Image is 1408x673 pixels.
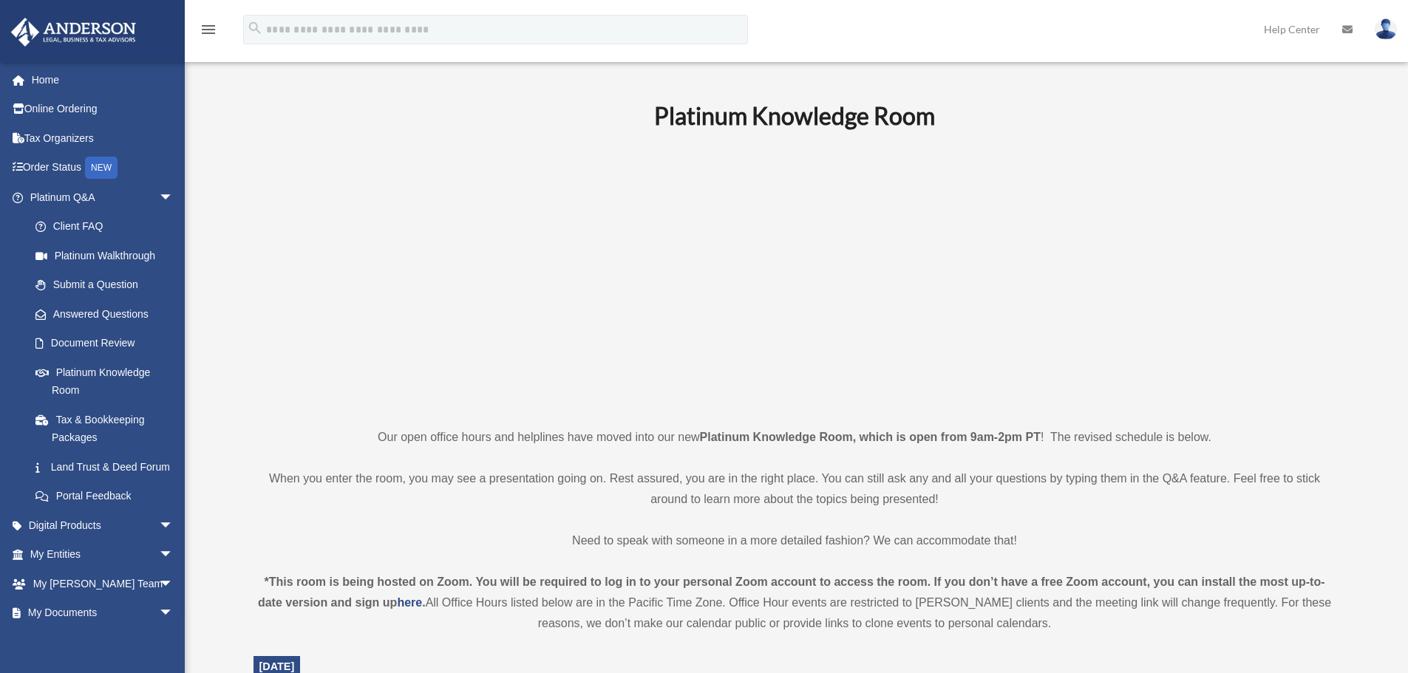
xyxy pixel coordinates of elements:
span: arrow_drop_down [159,182,188,213]
span: arrow_drop_down [159,540,188,570]
a: menu [200,26,217,38]
a: Submit a Question [21,270,196,300]
a: Portal Feedback [21,482,196,511]
a: My Documentsarrow_drop_down [10,598,196,628]
strong: . [422,596,425,609]
a: Platinum Q&Aarrow_drop_down [10,182,196,212]
a: Home [10,65,196,95]
iframe: 231110_Toby_KnowledgeRoom [573,150,1016,400]
img: User Pic [1375,18,1397,40]
p: Need to speak with someone in a more detailed fashion? We can accommodate that! [254,530,1336,551]
a: Platinum Walkthrough [21,241,196,270]
i: search [247,20,263,36]
a: My [PERSON_NAME] Teamarrow_drop_down [10,569,196,598]
b: Platinum Knowledge Room [654,101,935,130]
a: My Entitiesarrow_drop_down [10,540,196,570]
a: Online Ordering [10,95,196,124]
span: arrow_drop_down [159,598,188,629]
i: menu [200,21,217,38]
p: When you enter the room, you may see a presentation going on. Rest assured, you are in the right ... [254,468,1336,510]
a: Platinum Knowledge Room [21,358,188,405]
strong: Platinum Knowledge Room, which is open from 9am-2pm PT [700,431,1041,443]
a: Digital Productsarrow_drop_down [10,510,196,540]
a: here [397,596,422,609]
a: Client FAQ [21,212,196,242]
div: All Office Hours listed below are in the Pacific Time Zone. Office Hour events are restricted to ... [254,572,1336,634]
a: Document Review [21,329,196,358]
a: Answered Questions [21,299,196,329]
span: [DATE] [259,660,295,672]
strong: *This room is being hosted on Zoom. You will be required to log in to your personal Zoom account ... [258,575,1325,609]
p: Our open office hours and helplines have moved into our new ! The revised schedule is below. [254,427,1336,448]
a: Tax & Bookkeeping Packages [21,405,196,452]
div: NEW [85,157,118,179]
a: Tax Organizers [10,123,196,153]
a: Order StatusNEW [10,153,196,183]
a: Land Trust & Deed Forum [21,452,196,482]
span: arrow_drop_down [159,569,188,599]
span: arrow_drop_down [159,510,188,541]
img: Anderson Advisors Platinum Portal [7,18,140,47]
